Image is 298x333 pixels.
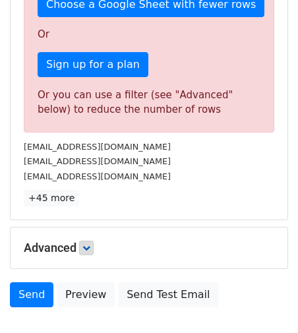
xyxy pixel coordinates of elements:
small: [EMAIL_ADDRESS][DOMAIN_NAME] [24,156,171,166]
a: Send Test Email [118,282,218,307]
a: Preview [57,282,115,307]
p: Or [38,28,260,42]
h5: Advanced [24,241,274,255]
a: +45 more [24,190,79,206]
a: Send [10,282,53,307]
small: [EMAIL_ADDRESS][DOMAIN_NAME] [24,171,171,181]
small: [EMAIL_ADDRESS][DOMAIN_NAME] [24,142,171,152]
a: Sign up for a plan [38,52,148,77]
iframe: Chat Widget [232,270,298,333]
div: Or you can use a filter (see "Advanced" below) to reduce the number of rows [38,88,260,117]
